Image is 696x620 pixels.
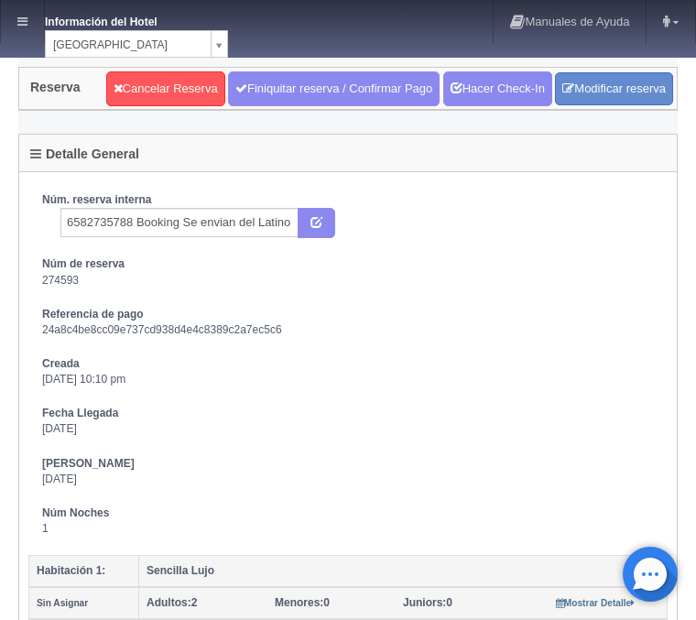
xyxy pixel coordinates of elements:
[403,596,446,609] strong: Juniors:
[42,506,654,521] dt: Núm Noches
[37,598,88,608] small: Sin Asignar
[42,192,654,208] dt: Núm. reserva interna
[42,521,654,537] dd: 1
[42,356,654,372] dt: Creada
[42,322,654,338] dd: 24a8c4be8cc09e737cd938d4e4c8389c2a7ec5c6
[42,456,654,472] dt: [PERSON_NAME]
[53,31,203,59] span: [GEOGRAPHIC_DATA]
[45,30,228,58] a: [GEOGRAPHIC_DATA]
[42,472,654,487] dd: [DATE]
[42,421,654,437] dd: [DATE]
[106,71,225,106] a: Cancelar Reserva
[42,406,654,421] dt: Fecha Llegada
[42,307,654,322] dt: Referencia de pago
[403,596,452,609] span: 0
[45,9,191,30] dt: Información del Hotel
[147,596,197,609] span: 2
[147,596,191,609] strong: Adultos:
[42,372,654,387] dd: [DATE] 10:10 pm
[275,596,330,609] span: 0
[275,596,323,609] strong: Menores:
[228,71,440,106] a: Finiquitar reserva / Confirmar Pago
[42,273,654,288] dd: 274593
[556,596,636,609] a: Mostrar Detalle
[556,598,636,608] small: Mostrar Detalle
[555,72,673,106] a: Modificar reserva
[37,564,105,577] b: Habitación 1:
[30,147,139,161] h4: Detalle General
[139,556,668,588] th: Sencilla Lujo
[443,71,552,106] a: Hacer Check-In
[42,256,654,272] dt: Núm de reserva
[30,81,81,94] h4: Reserva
